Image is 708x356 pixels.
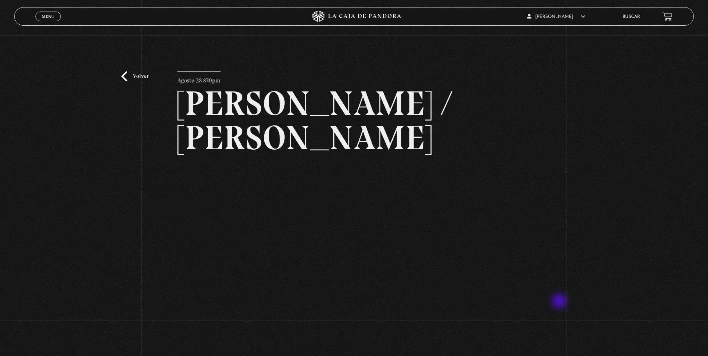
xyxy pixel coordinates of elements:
[121,71,149,81] a: Volver
[527,15,585,19] span: [PERSON_NAME]
[40,21,57,26] span: Cerrar
[623,15,640,19] a: Buscar
[662,12,673,22] a: View your shopping cart
[177,86,531,155] h2: [PERSON_NAME] / [PERSON_NAME]
[177,71,221,86] p: Agosto 28 830pm
[42,14,54,19] span: Menu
